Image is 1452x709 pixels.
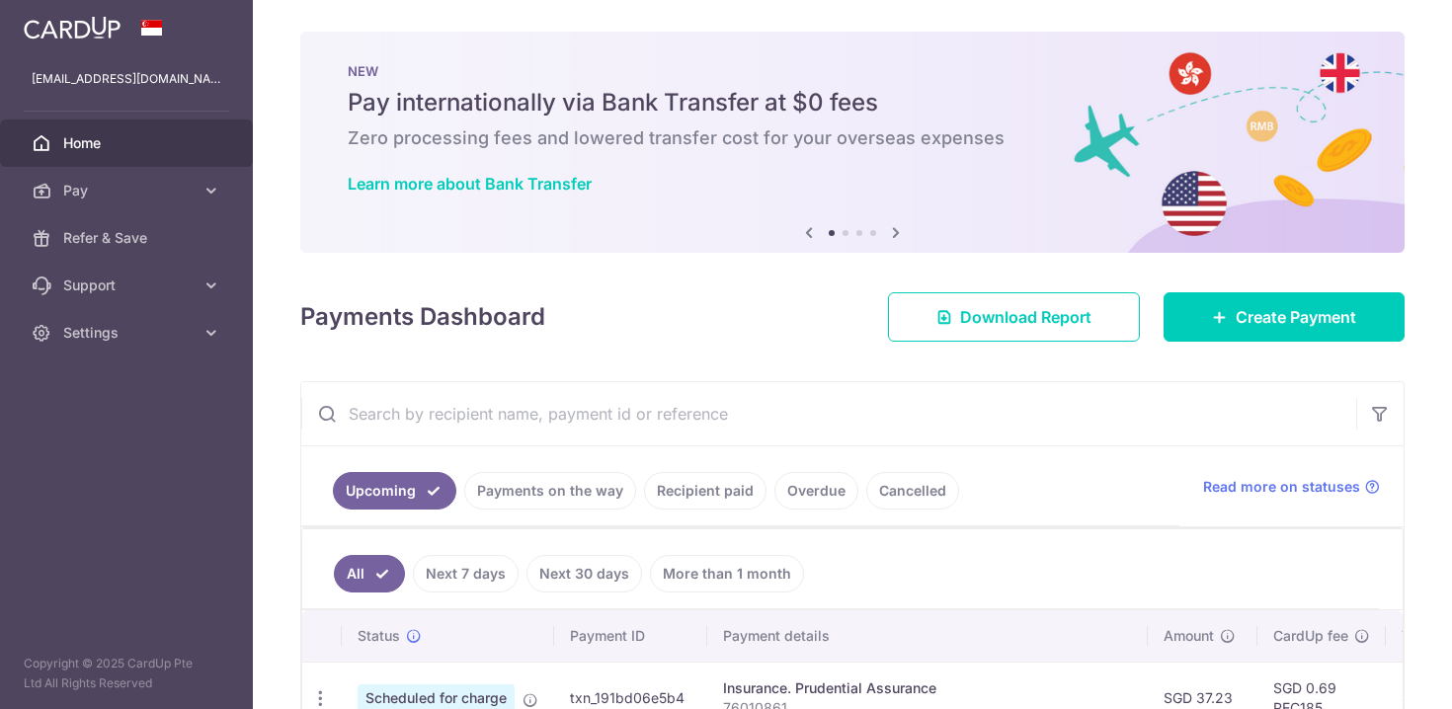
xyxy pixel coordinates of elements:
div: Insurance. Prudential Assurance [723,678,1132,698]
a: Download Report [888,292,1140,342]
span: Status [358,626,400,646]
span: Amount [1164,626,1214,646]
a: More than 1 month [650,555,804,592]
img: Bank transfer banner [300,32,1405,253]
span: Settings [63,323,194,343]
a: Read more on statuses [1203,477,1380,497]
input: Search by recipient name, payment id or reference [301,382,1356,445]
span: Create Payment [1236,305,1356,329]
span: CardUp fee [1273,626,1348,646]
span: Home [63,133,194,153]
a: All [334,555,405,592]
p: NEW [348,63,1357,79]
span: Read more on statuses [1203,477,1360,497]
a: Next 7 days [413,555,519,592]
span: Support [63,276,194,295]
a: Payments on the way [464,472,636,510]
h6: Zero processing fees and lowered transfer cost for your overseas expenses [348,126,1357,150]
a: Next 30 days [526,555,642,592]
a: Overdue [774,472,858,510]
h5: Pay internationally via Bank Transfer at $0 fees [348,87,1357,118]
span: Pay [63,181,194,200]
th: Payment ID [554,610,707,662]
h4: Payments Dashboard [300,299,545,335]
a: Upcoming [333,472,456,510]
p: [EMAIL_ADDRESS][DOMAIN_NAME] [32,69,221,89]
span: Download Report [960,305,1091,329]
a: Create Payment [1164,292,1405,342]
a: Recipient paid [644,472,766,510]
img: CardUp [24,16,121,39]
th: Payment details [707,610,1148,662]
span: Refer & Save [63,228,194,248]
a: Learn more about Bank Transfer [348,174,592,194]
a: Cancelled [866,472,959,510]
